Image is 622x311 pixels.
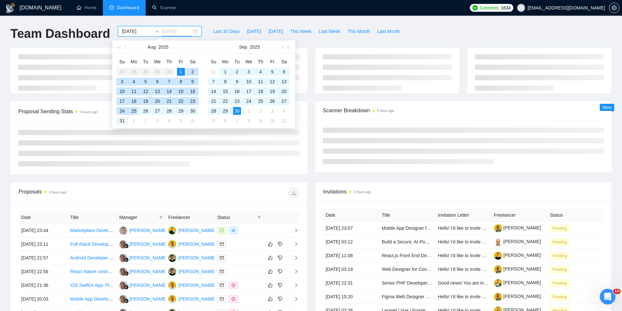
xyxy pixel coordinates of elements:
td: 2025-08-22 [175,96,187,106]
td: 2025-08-25 [128,106,140,116]
button: dislike [276,281,284,289]
span: mail [220,283,224,287]
div: 20 [280,87,288,95]
td: 2025-08-31 [116,116,128,126]
th: Th [163,56,175,67]
span: like [268,255,273,260]
button: 2025 [250,40,260,54]
button: Aug [148,40,156,54]
div: 18 [130,97,138,105]
div: 23 [233,97,241,105]
div: 30 [189,107,197,115]
span: message [220,228,224,232]
td: 2025-08-17 [116,96,128,106]
img: c1KK7QIvKiv0wuqOHIqhfY5gp8CwMc-p-m8p4QuZEe1toXF9N9_LS7YB8RQ7j8IdAN [494,279,502,287]
th: Su [208,56,219,67]
div: 29 [177,107,185,115]
td: 2025-09-19 [266,86,278,96]
a: Android Developer Needed: Push-to-Talk App for Kids’ Wi-Fi Device [70,255,207,260]
img: c1ESpZnXwzlrArKnn7MKPTpfOj7NcwVqHnGRBdX-DT7suLzHwCAUCTK-HoVTjy6GgZ [494,252,502,260]
td: 2025-08-23 [187,96,199,106]
td: 2025-10-02 [255,106,266,116]
div: 15 [221,87,229,95]
span: mail [220,256,224,260]
td: 2025-09-07 [208,77,219,86]
div: [PERSON_NAME] [129,254,167,261]
a: Mobile App Developer Needed for In-House Offline Training & Sales Tool (iOS & Android) [70,296,250,302]
div: 23 [189,97,197,105]
div: [PERSON_NAME] [129,295,167,303]
th: Mo [128,56,140,67]
td: 2025-09-23 [231,96,243,106]
td: 2025-09-01 [219,67,231,77]
td: 2025-08-03 [116,77,128,86]
td: 2025-08-20 [152,96,163,106]
div: 17 [245,87,253,95]
td: 2025-09-24 [243,96,255,106]
div: 4 [280,107,288,115]
th: We [243,56,255,67]
div: 9 [233,78,241,86]
td: 2025-09-27 [278,96,290,106]
button: dislike [276,240,284,248]
span: dislike [278,296,282,302]
span: New [602,105,612,110]
td: 2025-09-10 [243,77,255,86]
a: iOS SwiftUI App: Pinned Contacts Launcher (Unlimited Favorites &#43; Widgets) [70,283,233,288]
span: Connects: [480,4,499,11]
td: 2025-09-12 [266,77,278,86]
div: 28 [210,107,217,115]
div: 18 [257,87,264,95]
div: 26 [268,97,276,105]
img: gigradar-bm.png [124,285,129,289]
div: 2 [233,68,241,76]
div: [PERSON_NAME] [178,282,216,289]
button: like [266,240,274,248]
div: 21 [165,97,173,105]
img: c10HxFNDX61HI44KsybV0EGPAq9-KSyYhipkskDhjTwu5mXTrI6LgUNb4exxwz7wiO [494,293,502,301]
td: 2025-08-16 [187,86,199,96]
button: 2025 [158,40,168,54]
button: Sep [239,40,247,54]
td: 2025-09-06 [278,67,290,77]
a: homeHome [77,5,96,10]
a: Figma Web Designer with SEO & Conversion Expertise (SaaS) [382,294,509,299]
span: Dashboard [117,5,139,10]
button: Last Month [374,26,403,37]
div: 14 [165,87,173,95]
button: like [266,254,274,262]
a: Pending [550,225,572,231]
th: Th [255,56,266,67]
td: 2025-08-05 [140,77,152,86]
span: filter [257,215,261,219]
span: dashboard [109,5,114,10]
img: MC [119,295,127,303]
span: Last 30 Days [213,28,240,35]
div: 4 [130,78,138,86]
span: This Month [347,28,370,35]
span: dislike [278,269,282,274]
span: swap-right [154,29,159,34]
img: c10HxFNDX61HI44KsybV0EGPAq9-KSyYhipkskDhjTwu5mXTrI6LgUNb4exxwz7wiO [494,265,502,273]
td: 2025-09-20 [278,86,290,96]
a: EP[PERSON_NAME] [168,255,216,260]
a: React.js Front End Developer for Casino Mini Games [382,253,489,258]
div: 14 [210,87,217,95]
td: 2025-08-29 [175,106,187,116]
div: [PERSON_NAME] [178,241,216,248]
td: 2025-10-04 [278,106,290,116]
a: [PERSON_NAME] [494,294,541,299]
td: 2025-09-03 [243,67,255,77]
img: MC [119,281,127,289]
a: EP[PERSON_NAME] [168,269,216,274]
td: 2025-09-05 [266,67,278,77]
img: logo [5,3,16,13]
img: VZ [168,281,176,289]
div: 12 [142,87,150,95]
a: [PERSON_NAME] [494,225,541,230]
span: dislike [278,283,282,288]
span: [DATE] [268,28,283,35]
div: 16 [233,87,241,95]
div: 2 [189,68,197,76]
a: VZ[PERSON_NAME] [168,296,216,301]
